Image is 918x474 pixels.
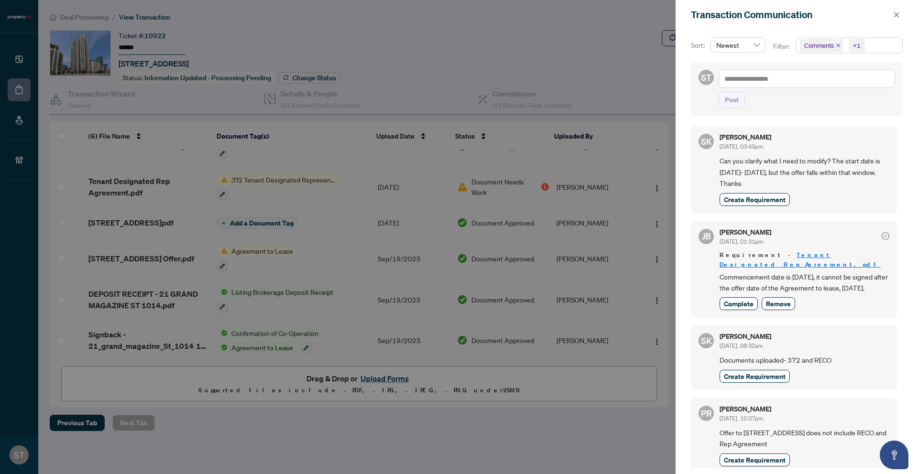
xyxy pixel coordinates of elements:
span: Remove [766,299,791,309]
span: Newest [716,38,760,52]
span: Commencement date is [DATE], it cannot be signed after the offer date of the Agreement to lease, ... [720,271,889,294]
span: ST [701,71,711,84]
h5: [PERSON_NAME] [720,134,771,140]
span: Complete [724,299,754,309]
span: [DATE], 01:31pm [720,238,763,245]
span: Comments [804,41,834,50]
span: [DATE], 12:07pm [720,415,763,422]
span: SK [701,334,712,347]
span: Create Requirement [724,371,786,381]
div: +1 [853,41,861,50]
button: Create Requirement [720,370,790,383]
span: check-circle [882,232,889,240]
button: Complete [720,297,758,310]
span: Comments [800,39,843,52]
p: Sort: [691,40,707,51]
button: Open asap [880,441,908,469]
button: Remove [762,297,795,310]
span: Create Requirement [724,194,786,205]
span: close [836,43,841,48]
span: SK [701,135,712,148]
span: [DATE], 03:43pm [720,143,763,150]
span: Offer to [STREET_ADDRESS] does not include RECO and Rep Agreement [720,427,889,450]
h5: [PERSON_NAME] [720,229,771,236]
a: Tenant Designated Rep Agreement.pdf [720,251,881,269]
span: Documents uploaded- 372 and RECO [720,355,889,366]
span: Create Requirement [724,455,786,465]
p: Filter: [773,41,791,52]
span: Can you clarify what I need to modify? The start date is [DATE]- [DATE], but the offer falls with... [720,155,889,189]
h5: [PERSON_NAME] [720,406,771,412]
button: Create Requirement [720,193,790,206]
button: Create Requirement [720,453,790,466]
h5: [PERSON_NAME] [720,333,771,340]
span: [DATE], 08:32am [720,342,763,349]
span: Requirement - [720,250,889,269]
span: PR [701,407,712,420]
div: Transaction Communication [691,8,890,22]
button: Post [719,92,745,108]
span: JB [702,229,711,243]
span: close [893,11,900,18]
